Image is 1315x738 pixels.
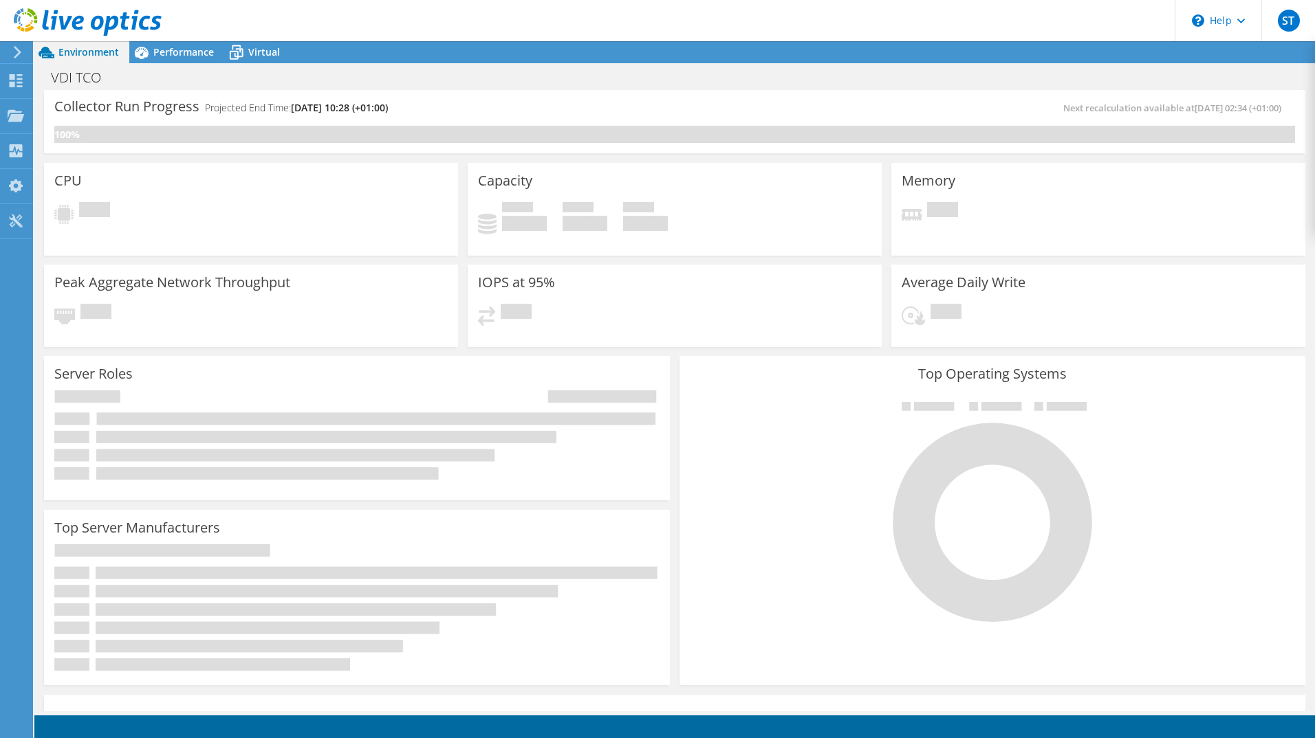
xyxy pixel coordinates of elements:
span: Pending [927,202,958,221]
span: Used [502,202,533,216]
svg: \n [1192,14,1204,27]
span: Next recalculation available at [1063,102,1288,114]
h3: Capacity [478,173,532,188]
h3: CPU [54,173,82,188]
span: Free [563,202,594,216]
h3: Peak Aggregate Network Throughput [54,275,290,290]
span: Pending [80,304,111,322]
span: Environment [58,45,119,58]
h3: Server Roles [54,366,133,381]
h4: Projected End Time: [205,100,388,115]
h1: VDI TCO [45,70,122,85]
span: Virtual [248,45,280,58]
span: Pending [931,304,961,322]
span: [DATE] 02:34 (+01:00) [1195,102,1281,114]
h3: IOPS at 95% [478,275,555,290]
h3: Top Server Manufacturers [54,520,220,535]
h3: Memory [902,173,955,188]
span: Pending [79,202,110,221]
h4: 0 GiB [623,216,668,231]
span: Pending [501,304,532,322]
span: ST [1278,10,1300,32]
span: Performance [153,45,214,58]
span: [DATE] 10:28 (+01:00) [291,101,388,114]
h3: Average Daily Write [902,275,1025,290]
h4: 0 GiB [563,216,607,231]
span: Total [623,202,654,216]
h3: Top Operating Systems [690,366,1295,381]
h4: 0 GiB [502,216,547,231]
